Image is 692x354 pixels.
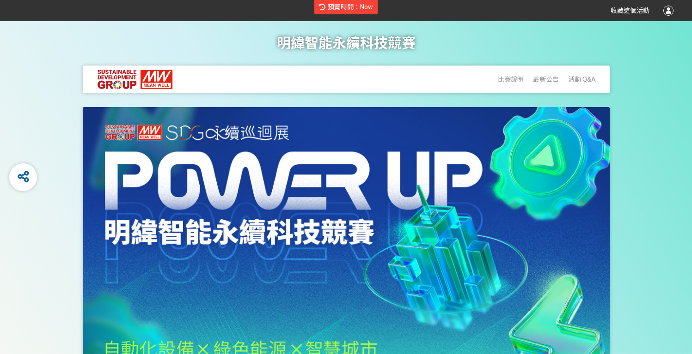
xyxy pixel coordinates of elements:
h1: 明緯智能永續科技競賽 [277,21,416,66]
a: 比賽說明 [498,76,524,83]
img: 明緯智能永續科技競賽 [97,68,174,91]
a: 活動 Q&A [568,76,596,83]
span: 收藏這個活動 [611,7,649,14]
span: 預覽時間：Now [328,3,373,11]
a: 最新公告 [533,76,559,83]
